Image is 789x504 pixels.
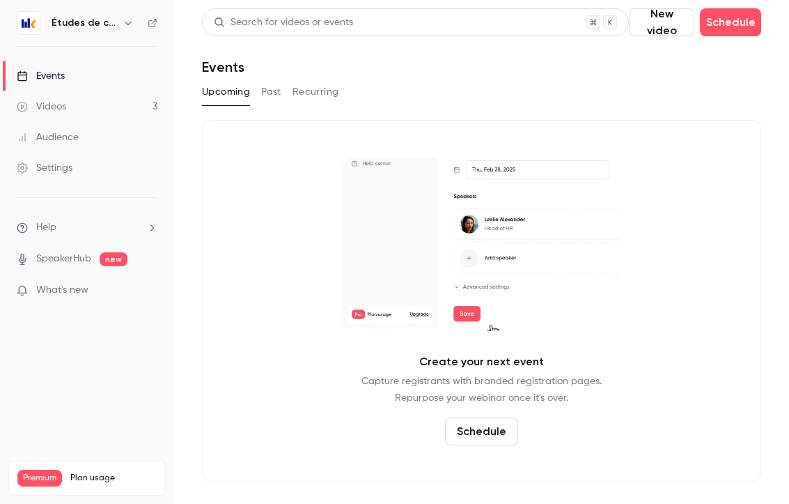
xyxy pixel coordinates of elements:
[141,284,157,297] iframe: Noticeable Trigger
[17,12,40,34] img: Études de cas
[17,470,62,487] span: Premium
[36,252,91,266] a: SpeakerHub
[36,220,56,235] span: Help
[17,100,66,114] div: Videos
[419,353,544,370] p: Create your next event
[17,130,79,144] div: Audience
[17,69,65,83] div: Events
[292,81,339,103] button: Recurring
[100,252,127,266] span: new
[202,59,244,75] h1: Events
[361,373,602,406] p: Capture registrants with branded registration pages. Repurpose your webinar once it's over.
[52,16,117,30] h6: Études de cas
[629,8,694,36] button: New video
[70,473,157,484] span: Plan usage
[214,15,353,30] div: Search for videos or events
[700,8,761,36] button: Schedule
[202,81,250,103] button: Upcoming
[17,220,157,235] li: help-dropdown-opener
[17,161,72,175] div: Settings
[261,81,281,103] button: Past
[36,283,88,298] span: What's new
[445,418,518,445] button: Schedule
